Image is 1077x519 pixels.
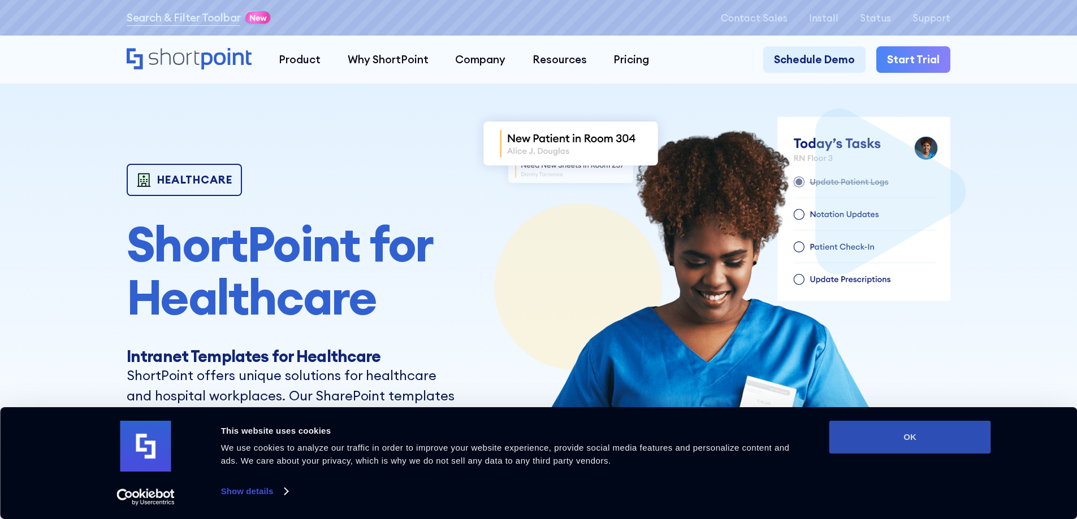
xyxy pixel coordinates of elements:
a: Show details [221,483,288,500]
div: Healthcare [157,175,232,185]
a: Support [912,12,950,23]
a: Install [809,12,838,23]
a: Schedule Demo [763,46,866,73]
div: Resources [533,51,587,68]
a: Company [442,46,519,73]
a: Search & Filter Toolbar [127,10,241,26]
img: logo [120,421,171,472]
a: Product [265,46,334,73]
h2: Intranet Templates for Healthcare [127,347,461,365]
a: Start Trial [876,46,950,73]
div: Pricing [613,51,649,68]
a: Home [127,48,252,71]
a: Status [860,12,891,23]
h1: ShortPoint for Healthcare [127,217,461,324]
div: This website uses cookies [221,424,804,438]
div: Company [455,51,505,68]
a: Resources [519,46,600,73]
iframe: Chat Widget [873,388,1077,519]
img: SharePoint Intranet for Hospitals [470,108,672,195]
div: Product [279,51,321,68]
div: Why ShortPoint [348,51,429,68]
a: Pricing [600,46,663,73]
a: Contact Sales [721,12,788,23]
a: Usercentrics Cookiebot - opens in a new window [96,489,195,505]
span: We use cookies to analyze our traffic in order to improve your website experience, provide social... [221,443,790,465]
button: OK [829,421,991,453]
a: Why ShortPoint [334,46,442,73]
